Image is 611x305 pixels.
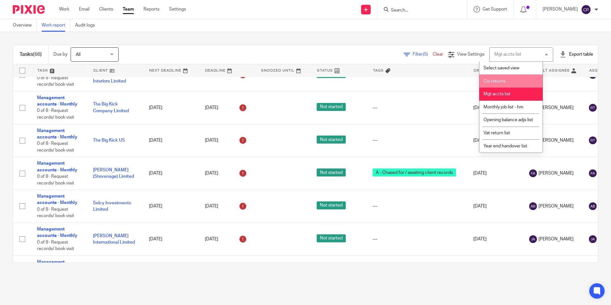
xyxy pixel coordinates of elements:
[317,136,346,144] span: Not started
[467,255,523,288] td: [DATE]
[37,96,77,106] a: Management accounts - Monthly
[529,169,537,177] img: svg%3E
[483,79,506,83] span: Cis returns
[538,105,574,111] span: [PERSON_NAME]
[467,223,523,255] td: [DATE]
[373,105,460,111] div: ---
[483,131,510,135] span: Vat return list
[143,124,198,157] td: [DATE]
[76,52,81,57] span: All
[143,255,198,288] td: [DATE]
[373,137,460,144] div: ---
[589,202,597,210] img: svg%3E
[390,8,448,13] input: Search
[529,202,537,210] img: svg%3E
[37,161,77,172] a: Management accounts - Monthly
[75,19,100,32] a: Audit logs
[143,6,159,12] a: Reports
[373,236,460,242] div: ---
[589,104,597,112] img: svg%3E
[93,138,125,143] a: The Big Kick US
[483,144,527,148] span: Year end handover list
[560,51,593,58] div: Export table
[53,51,67,58] p: Due by
[13,5,45,14] img: Pixie
[581,4,591,15] img: svg%3E
[205,135,248,145] div: [DATE]
[205,168,248,178] div: [DATE]
[93,234,135,245] a: [PERSON_NAME] International Limited
[79,6,89,12] a: Email
[467,157,523,190] td: [DATE]
[99,6,113,12] a: Clients
[589,169,597,177] img: svg%3E
[483,7,507,12] span: Get Support
[543,6,578,12] p: [PERSON_NAME]
[93,201,131,212] a: Selcy Investments Limited
[37,240,74,251] span: 0 of 8 · Request records/ book visit
[37,227,77,238] a: Management accounts - Monthly
[205,103,248,113] div: [DATE]
[143,91,198,124] td: [DATE]
[205,234,248,244] div: [DATE]
[457,52,484,57] span: View Settings
[13,19,37,32] a: Overview
[143,157,198,190] td: [DATE]
[483,118,533,122] span: Opening balance adjs list
[169,6,186,12] a: Settings
[59,6,69,12] a: Work
[538,170,574,176] span: [PERSON_NAME]
[123,6,134,12] a: Team
[433,52,443,57] a: Clear
[538,137,574,144] span: [PERSON_NAME]
[538,203,574,209] span: [PERSON_NAME]
[538,236,574,242] span: [PERSON_NAME]
[93,168,134,179] a: [PERSON_NAME] (Stevenage) Limited
[589,137,597,144] img: svg%3E
[19,51,42,58] h1: Tasks
[37,129,77,139] a: Management accounts - Monthly
[483,92,510,96] span: Mgt accts list
[37,109,74,120] span: 0 of 8 · Request records/ book visit
[143,190,198,223] td: [DATE]
[37,260,77,271] a: Management accounts - Monthly
[467,124,523,157] td: [DATE]
[93,102,129,113] a: The Big Kick Company Limited
[42,19,70,32] a: Work report
[494,52,521,57] div: Mgt accts list
[529,235,537,243] img: svg%3E
[37,207,74,218] span: 0 of 8 · Request records/ book visit
[483,105,523,109] span: Monthly job list - hm
[467,190,523,223] td: [DATE]
[373,203,460,209] div: ---
[373,168,456,176] span: A - Chased for / awaiting client records
[413,52,433,57] span: Filter
[37,194,77,205] a: Management accounts - Monthly
[205,201,248,211] div: [DATE]
[317,168,346,176] span: Not started
[317,103,346,111] span: Not started
[317,201,346,209] span: Not started
[37,141,74,152] span: 0 of 8 · Request records/ book visit
[317,234,346,242] span: Not started
[467,91,523,124] td: [DATE]
[423,52,428,57] span: (5)
[589,235,597,243] img: svg%3E
[33,52,42,57] span: (66)
[143,223,198,255] td: [DATE]
[373,69,384,72] span: Tags
[483,66,519,70] span: Select saved view
[37,174,74,185] span: 0 of 8 · Request records/ book visit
